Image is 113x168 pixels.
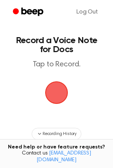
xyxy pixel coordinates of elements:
p: Tap to Record. [14,60,99,69]
span: Recording History [43,130,76,137]
img: Beep Logo [45,81,68,104]
h1: Record a Voice Note for Docs [14,36,99,54]
button: Recording History [32,128,81,140]
a: Beep [8,5,50,19]
span: Contact us [5,150,108,163]
a: [EMAIL_ADDRESS][DOMAIN_NAME] [37,151,91,163]
a: Log Out [69,3,105,21]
